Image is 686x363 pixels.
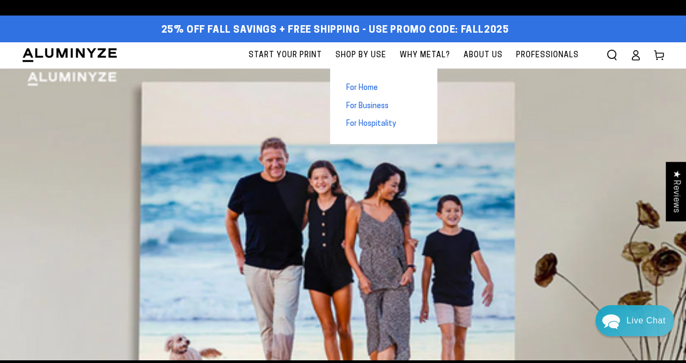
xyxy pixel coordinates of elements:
a: Why Metal? [394,42,456,69]
a: For Hospitality [330,115,437,133]
img: Aluminyze [21,47,118,63]
div: Chat widget toggle [595,305,674,336]
span: For Business [346,101,389,112]
div: Contact Us Directly [627,305,666,336]
a: For Home [330,79,437,97]
a: Start Your Print [243,42,327,69]
span: Why Metal? [400,49,450,62]
div: Click to open Judge.me floating reviews tab [666,162,686,221]
a: About Us [458,42,508,69]
span: Professionals [516,49,579,62]
span: For Hospitality [346,119,396,130]
span: About Us [464,49,503,62]
a: Shop By Use [330,42,392,69]
span: For Home [346,83,378,94]
a: Professionals [511,42,584,69]
span: Start Your Print [249,49,322,62]
span: 25% off FALL Savings + Free Shipping - Use Promo Code: FALL2025 [161,25,509,36]
a: For Business [330,97,437,116]
summary: Search our site [600,43,624,67]
span: Shop By Use [335,49,386,62]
